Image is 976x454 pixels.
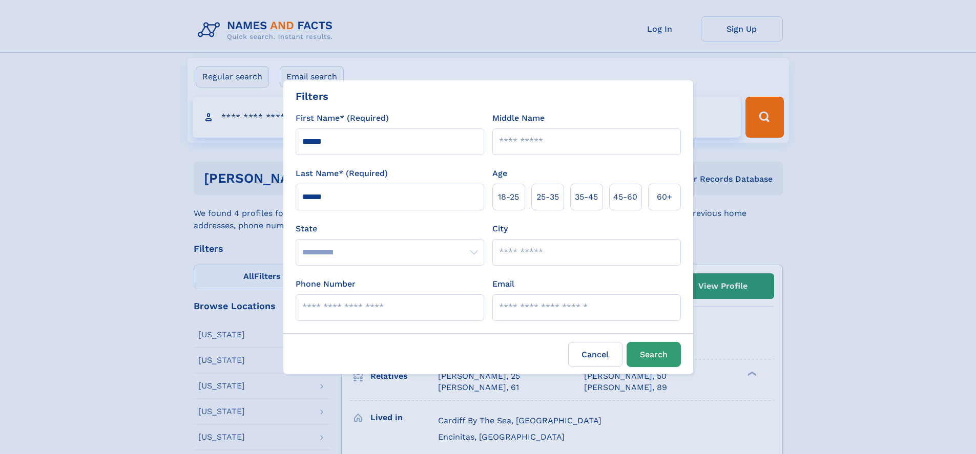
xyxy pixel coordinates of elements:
label: Cancel [568,342,622,367]
span: 35‑45 [575,191,598,203]
label: State [296,223,484,235]
label: City [492,223,508,235]
label: Phone Number [296,278,356,290]
button: Search [627,342,681,367]
span: 60+ [657,191,672,203]
span: 18‑25 [498,191,519,203]
label: Last Name* (Required) [296,167,388,180]
label: Email [492,278,514,290]
label: Age [492,167,507,180]
span: 25‑35 [536,191,559,203]
div: Filters [296,89,328,104]
span: 45‑60 [613,191,637,203]
label: Middle Name [492,112,545,124]
label: First Name* (Required) [296,112,389,124]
